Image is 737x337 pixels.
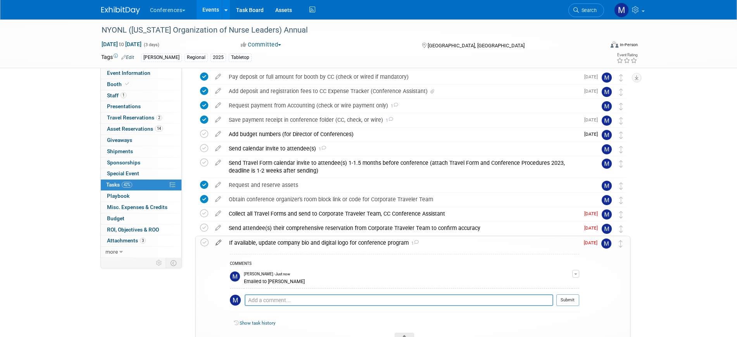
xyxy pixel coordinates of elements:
[602,209,612,219] img: Marygrace LeGros
[619,182,623,190] i: Move task
[152,258,166,268] td: Personalize Event Tab Strip
[211,88,225,95] a: edit
[211,225,225,232] a: edit
[558,40,638,52] div: Event Format
[602,130,612,140] img: Marygrace LeGros
[101,191,181,202] a: Playbook
[101,68,181,79] a: Event Information
[383,118,393,123] span: 1
[225,156,586,178] div: Send Travel Form calendar invite to attendee(s) 1-1.5 months before conference (attach Travel For...
[101,247,181,258] a: more
[619,74,623,81] i: Move task
[584,131,602,137] span: [DATE]
[211,181,225,188] a: edit
[602,195,612,205] img: Marygrace LeGros
[121,55,134,60] a: Edit
[225,193,586,206] div: Obtain conference organizer's room block link or code for Corporate Traveler Team
[121,92,126,98] span: 1
[225,142,586,155] div: Send calendar invite to attendee(s)
[619,88,623,96] i: Move task
[619,117,623,124] i: Move task
[428,43,525,48] span: [GEOGRAPHIC_DATA], [GEOGRAPHIC_DATA]
[611,41,618,48] img: Format-Inperson.png
[107,103,141,109] span: Presentations
[107,226,159,233] span: ROI, Objectives & ROO
[107,159,140,166] span: Sponsorships
[602,181,612,191] img: Marygrace LeGros
[230,260,579,268] div: COMMENTS
[619,240,623,247] i: Move task
[211,116,225,123] a: edit
[155,126,163,131] span: 14
[106,181,132,188] span: Tasks
[602,73,612,83] img: Marygrace LeGros
[107,193,129,199] span: Playbook
[238,41,284,49] button: Committed
[101,235,181,246] a: Attachments3
[409,241,419,246] span: 1
[584,74,602,79] span: [DATE]
[101,7,140,14] img: ExhibitDay
[619,146,623,153] i: Move task
[118,41,125,47] span: to
[225,236,579,249] div: If available, update company bio and digital logo for conference program
[107,237,146,244] span: Attachments
[619,225,623,233] i: Move task
[230,295,241,306] img: Marygrace LeGros
[556,294,579,306] button: Submit
[105,249,118,255] span: more
[616,53,637,57] div: Event Rating
[388,104,398,109] span: 1
[122,182,132,188] span: 42%
[143,42,159,47] span: (3 days)
[225,113,580,126] div: Save payment receipt in conference folder (CC, check, or wire)
[141,54,182,62] div: [PERSON_NAME]
[101,124,181,135] a: Asset Reservations14
[107,81,131,87] span: Booth
[225,70,580,83] div: Pay deposit or full amount for booth by CC (check or wired if mandatory)
[602,101,612,111] img: Marygrace LeGros
[211,145,225,152] a: edit
[244,277,572,285] div: Emailed to [PERSON_NAME]
[166,258,181,268] td: Toggle Event Tabs
[107,126,163,132] span: Asset Reservations
[584,225,602,231] span: [DATE]
[244,271,290,277] span: [PERSON_NAME] - Just now
[107,148,133,154] span: Shipments
[107,137,132,143] span: Giveaways
[107,170,139,176] span: Special Event
[584,240,601,245] span: [DATE]
[107,114,162,121] span: Travel Reservations
[101,79,181,90] a: Booth
[101,90,181,101] a: Staff1
[568,3,604,17] a: Search
[211,131,225,138] a: edit
[101,53,134,62] td: Tags
[211,102,225,109] a: edit
[225,221,580,235] div: Send attendee(s) their comprehensive reservation from Corporate Traveler Team to confirm accuracy
[101,112,181,123] a: Travel Reservations2
[602,87,612,97] img: Marygrace LeGros
[619,160,623,168] i: Move task
[602,159,612,169] img: Marygrace LeGros
[584,88,602,94] span: [DATE]
[602,116,612,126] img: Marygrace LeGros
[619,197,623,204] i: Move task
[602,144,612,154] img: Marygrace LeGros
[211,210,225,217] a: edit
[316,147,326,152] span: 1
[101,135,181,146] a: Giveaways
[140,238,146,244] span: 3
[229,54,252,62] div: Tabletop
[107,204,167,210] span: Misc. Expenses & Credits
[156,115,162,121] span: 2
[101,202,181,213] a: Misc. Expenses & Credits
[101,225,181,235] a: ROI, Objectives & ROO
[225,207,580,220] div: Collect all Travel Forms and send to Corporate Traveler Team, CC Conference Assistant
[107,215,124,221] span: Budget
[101,168,181,179] a: Special Event
[101,41,142,48] span: [DATE] [DATE]
[602,224,612,234] img: Marygrace LeGros
[225,128,580,141] div: Add budget numbers (for Director of Conferences)
[125,82,129,86] i: Booth reservation complete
